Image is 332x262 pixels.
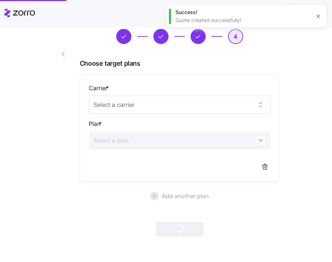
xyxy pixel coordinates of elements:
div: Quote created successfully! [175,17,310,24]
label: Plan [89,119,103,128]
input: Select a carrier [89,96,271,114]
svg: add icon [150,192,159,200]
button: 4 [228,29,243,44]
div: Success! [175,9,310,16]
span: Choose target plans [80,58,280,69]
button: Add another plan [80,187,280,205]
input: Select a plan [89,131,271,149]
label: Carrier [89,84,110,93]
span: Add another plan [162,192,209,200]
